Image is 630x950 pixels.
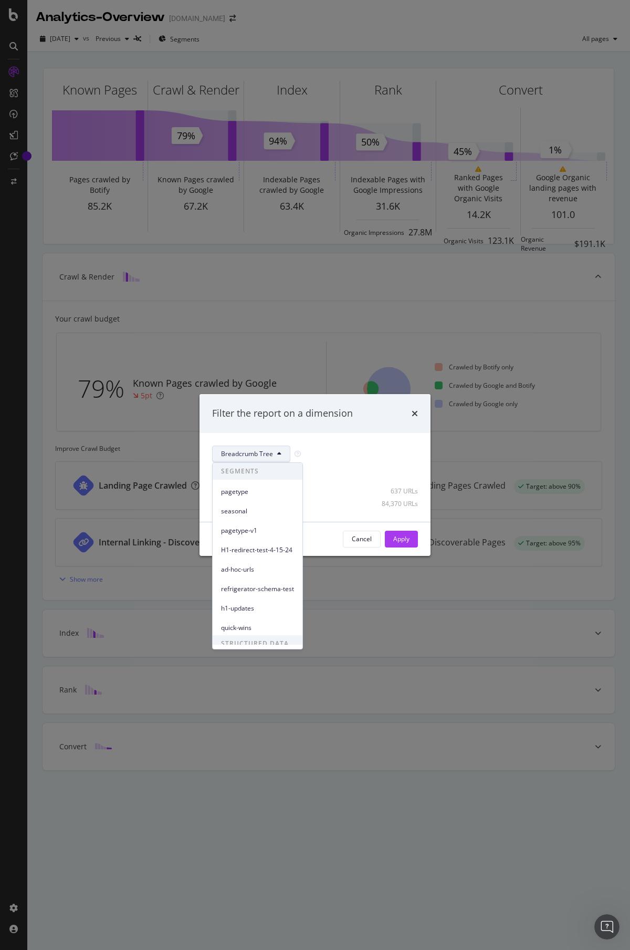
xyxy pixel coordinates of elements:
div: Apply [393,534,409,543]
div: Filter the report on a dimension [212,407,353,420]
span: seasonal [221,507,294,516]
span: pagetype-v1 [221,526,294,535]
button: Breadcrumb Tree [212,446,290,462]
iframe: Intercom live chat [594,914,619,939]
span: h1-updates [221,604,294,613]
div: Select all data available [212,471,418,480]
span: refrigerator-schema-test [221,584,294,594]
span: ad-hoc-urls [221,565,294,574]
div: modal [199,394,430,556]
div: times [412,407,418,420]
button: Apply [385,531,418,548]
span: quick-wins [221,623,294,633]
span: pagetype [221,487,294,497]
div: 637 URLs [366,487,418,495]
span: Breadcrumb Tree [221,449,273,458]
div: Cancel [352,534,372,543]
span: STRUCTURED DATA [213,635,302,652]
span: H1-redirect-test-4-15-24 [221,545,294,555]
button: Cancel [343,531,381,548]
span: SEGMENTS [213,463,302,480]
div: 84,370 URLs [366,499,418,508]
